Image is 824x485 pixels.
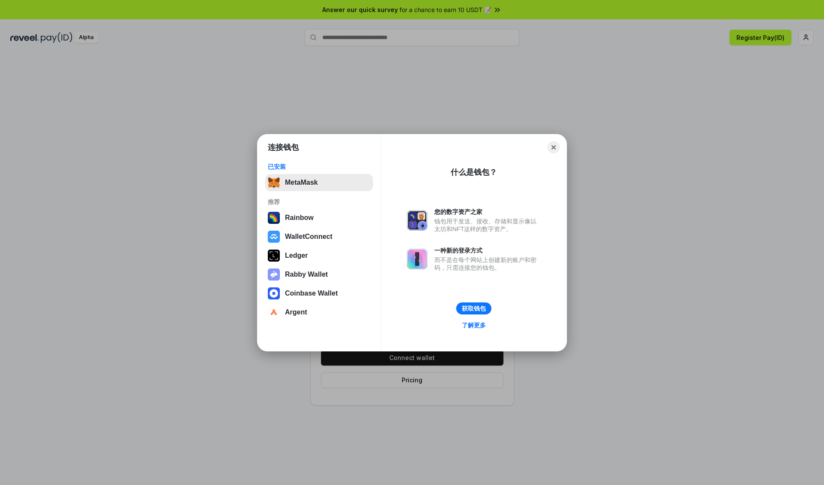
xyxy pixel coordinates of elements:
[268,212,280,224] img: svg+xml,%3Csvg%20width%3D%22120%22%20height%3D%22120%22%20viewBox%3D%220%200%20120%20120%22%20fil...
[268,142,299,153] h1: 连接钱包
[434,256,541,271] div: 而不是在每个网站上创建新的账户和密码，只需连接您的钱包。
[407,210,427,231] img: svg+xml,%3Csvg%20xmlns%3D%22http%3A%2F%2Fwww.w3.org%2F2000%2Fsvg%22%20fill%3D%22none%22%20viewBox...
[285,233,333,241] div: WalletConnect
[285,271,328,278] div: Rabby Wallet
[265,266,373,283] button: Rabby Wallet
[548,141,560,153] button: Close
[285,252,308,259] div: Ledger
[457,320,491,331] a: 了解更多
[407,249,427,269] img: svg+xml,%3Csvg%20xmlns%3D%22http%3A%2F%2Fwww.w3.org%2F2000%2Fsvg%22%20fill%3D%22none%22%20viewBox...
[265,174,373,191] button: MetaMask
[268,250,280,262] img: svg+xml,%3Csvg%20xmlns%3D%22http%3A%2F%2Fwww.w3.org%2F2000%2Fsvg%22%20width%3D%2228%22%20height%3...
[268,268,280,281] img: svg+xml,%3Csvg%20xmlns%3D%22http%3A%2F%2Fwww.w3.org%2F2000%2Fsvg%22%20fill%3D%22none%22%20viewBox...
[285,308,307,316] div: Argent
[451,167,497,177] div: 什么是钱包？
[265,304,373,321] button: Argent
[268,231,280,243] img: svg+xml,%3Csvg%20width%3D%2228%22%20height%3D%2228%22%20viewBox%3D%220%200%2028%2028%22%20fill%3D...
[265,247,373,264] button: Ledger
[265,285,373,302] button: Coinbase Wallet
[434,208,541,216] div: 您的数字资产之家
[265,228,373,245] button: WalletConnect
[268,287,280,299] img: svg+xml,%3Csvg%20width%3D%2228%22%20height%3D%2228%22%20viewBox%3D%220%200%2028%2028%22%20fill%3D...
[462,305,486,312] div: 获取钱包
[456,302,491,314] button: 获取钱包
[265,209,373,226] button: Rainbow
[268,177,280,189] img: svg+xml,%3Csvg%20fill%3D%22none%22%20height%3D%2233%22%20viewBox%3D%220%200%2035%2033%22%20width%...
[268,163,370,171] div: 已安装
[285,179,318,186] div: MetaMask
[285,290,338,297] div: Coinbase Wallet
[285,214,314,222] div: Rainbow
[268,198,370,206] div: 推荐
[462,321,486,329] div: 了解更多
[268,306,280,318] img: svg+xml,%3Csvg%20width%3D%2228%22%20height%3D%2228%22%20viewBox%3D%220%200%2028%2028%22%20fill%3D...
[434,217,541,233] div: 钱包用于发送、接收、存储和显示像以太坊和NFT这样的数字资产。
[434,247,541,254] div: 一种新的登录方式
